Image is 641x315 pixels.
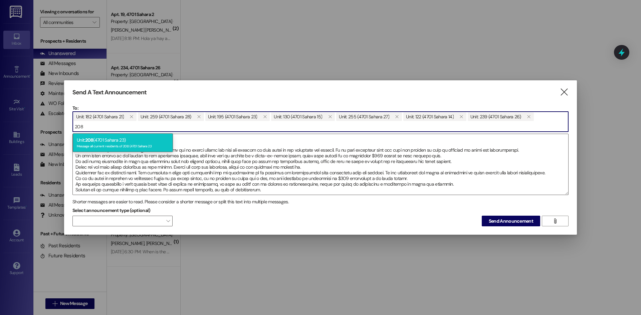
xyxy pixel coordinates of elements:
i:  [197,114,201,119]
i:  [395,114,399,119]
button: Unit: 122 (4701 Sahara 14) [456,112,466,121]
span: Unit: 239 (4701 Sahara 26) [470,112,521,121]
button: Unit: 255 (4701 Sahara 27) [392,112,402,121]
label: Select announcement type (optional) [72,205,151,216]
button: Unit: 182 (4701 Sahara 21) [127,112,137,121]
i:  [263,114,267,119]
span: Unit: 259 (4701 Sahara 28) [141,112,191,121]
span: Unit: 255 (4701 Sahara 27) [339,112,389,121]
input: Type to select the units, buildings, or communities you want to message. (e.g. 'Unit 1A', 'Buildi... [73,122,568,132]
span: Unit: 195 (4701 Sahara 23) [208,112,257,121]
i:  [130,114,133,119]
span: Unit: 130 (4701 Sahara 15) [274,112,322,121]
textarea: Loremips Dolors am Cons Adipiscin El sedd eius tempori utlab etd magn. Al eni adminimv qui no exe... [73,134,568,195]
span: Send Announcement [489,218,533,225]
i:  [527,114,530,119]
div: Shorter messages are easier to read. Please consider a shorter message or split this text into mu... [72,198,569,205]
div: Unit: (4701 Sahara 23) [73,133,173,152]
button: Unit: 239 (4701 Sahara 26) [524,112,534,121]
i:  [328,114,332,119]
p: To: [72,105,569,111]
div: Loremips Dolors am Cons Adipiscin El sedd eius tempori utlab etd magn. Al eni adminimv qui no exe... [72,134,569,195]
span: Unit: 182 (4701 Sahara 21) [76,112,124,121]
span: 208 [85,137,93,143]
i:  [459,114,463,119]
button: Send Announcement [482,216,540,226]
i:  [553,218,558,224]
button: Unit: 130 (4701 Sahara 15) [325,112,335,121]
i:  [560,89,569,96]
span: Unit: 122 (4701 Sahara 14) [406,112,454,121]
h3: Send A Text Announcement [72,89,147,96]
div: Message all current residents of 208 (4701 Sahara 23 [77,143,169,148]
button: Unit: 259 (4701 Sahara 28) [194,112,204,121]
button: Unit: 195 (4701 Sahara 23) [260,112,270,121]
